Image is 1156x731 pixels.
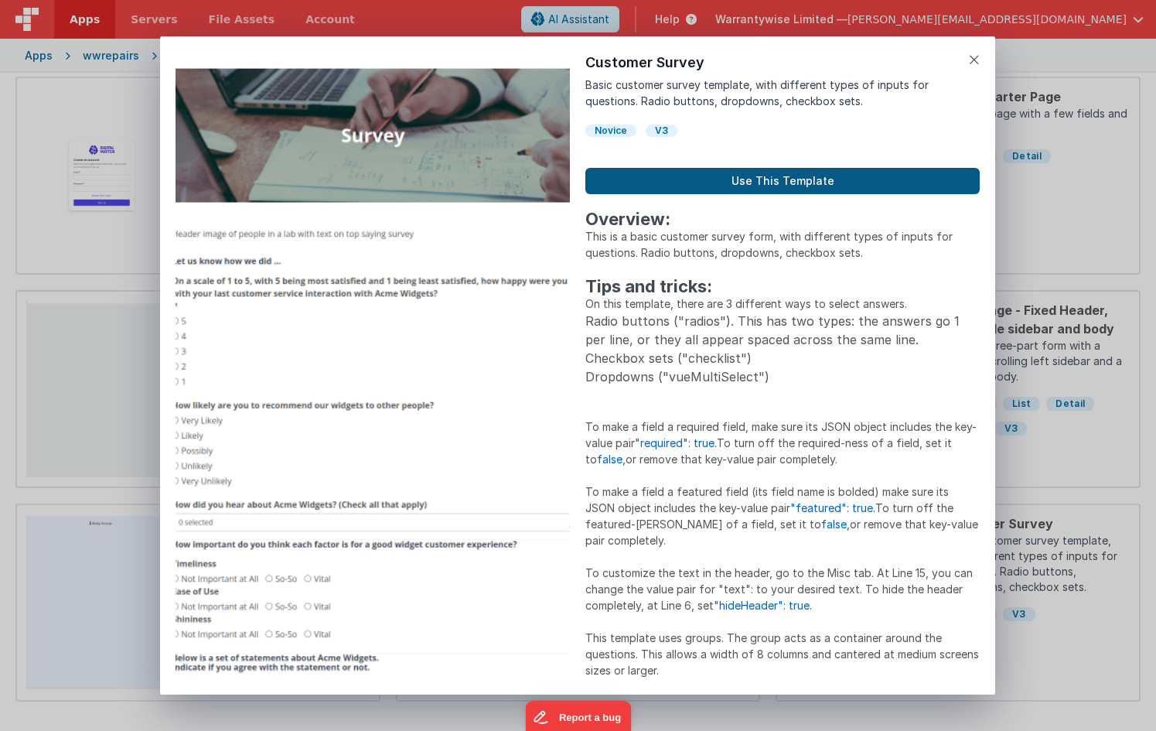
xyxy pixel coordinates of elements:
p: Basic customer survey template, with different types of inputs for questions. Radio buttons, drop... [585,77,980,109]
span: false, [821,518,850,531]
span: "featured": true. [790,501,875,514]
span: "required": true. [635,436,717,449]
li: Checkbox sets ("checklist") [585,349,980,367]
p: This is a basic customer survey form, with different types of inputs for questions. Radio buttons... [585,228,980,261]
span: false, [597,453,626,466]
strong: Overview: [585,209,670,229]
h1: Customer Survey [585,52,980,73]
div: V3 [646,125,677,137]
strong: Tips and tricks: [585,276,712,296]
li: Radio buttons ("radios"). This has two types: the answers go 1 per line, or they all appear space... [585,312,980,349]
li: Dropdowns ("vueMultiSelect") [585,367,980,386]
p: To make a field a featured field (its field name is bolded) make sure its JSON object includes th... [585,483,980,548]
button: Use This Template [585,168,980,194]
div: Novice [585,125,636,137]
span: "hideHeader": true [714,599,810,612]
p: To make a field a required field, make sure its JSON object includes the key-value pair To turn o... [585,418,980,467]
p: On this template, there are 3 different ways to select answers. [585,295,980,312]
p: To customize the text in the header, go to the Misc tab. At Line 15, you can change the value pai... [585,565,980,613]
p: This template uses groups. The group acts as a container around the questions. This allows a widt... [585,630,980,678]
